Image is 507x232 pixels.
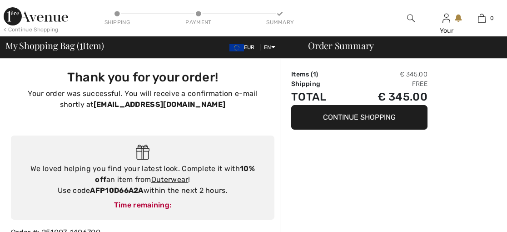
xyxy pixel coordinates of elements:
h3: Thank you for your order! [16,70,269,85]
div: Shipping [104,18,131,26]
a: 0 [465,13,499,24]
div: < Continue Shopping [4,25,59,34]
p: Your order was successful. You will receive a confirmation e-mail shortly at [16,88,269,110]
td: € 345.00 [348,70,427,79]
span: 1 [80,39,83,50]
img: Gift.svg [136,145,150,160]
td: Free [348,79,427,89]
img: search the website [407,13,415,24]
div: Time remaining: [20,200,265,211]
img: 1ère Avenue [4,7,68,25]
td: Items ( ) [291,70,348,79]
div: Payment [185,18,212,26]
a: Sign In [442,14,450,22]
td: Total [291,89,348,105]
span: EUR [229,44,258,50]
strong: 10% off [95,164,255,184]
span: 1 [313,71,316,78]
strong: [EMAIL_ADDRESS][DOMAIN_NAME] [94,100,225,109]
td: Shipping [291,79,348,89]
div: Your [429,26,464,35]
img: Euro [229,44,244,51]
span: EN [264,44,275,50]
span: 0 [490,14,494,22]
div: We loved helping you find your latest look. Complete it with an item from ! Use code within the n... [20,163,265,196]
strong: AFP10D66A2A [90,186,143,195]
img: My Info [442,13,450,24]
a: Outerwear [151,175,189,184]
img: My Bag [478,13,486,24]
div: Order Summary [297,41,502,50]
div: Summary [266,18,293,26]
td: € 345.00 [348,89,427,105]
button: Continue Shopping [291,105,427,130]
span: My Shopping Bag ( Item) [5,41,104,50]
